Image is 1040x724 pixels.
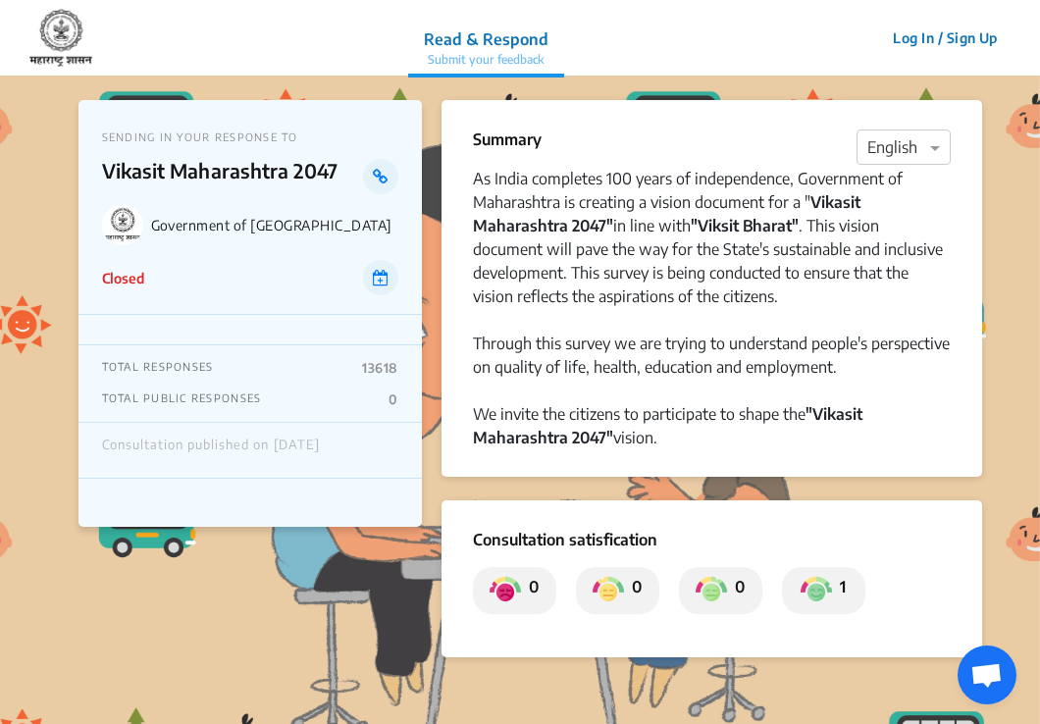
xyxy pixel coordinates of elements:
[424,27,548,51] p: Read & Respond
[424,51,548,69] p: Submit your feedback
[473,528,951,551] p: Consultation satisfication
[958,646,1016,704] a: Open chat
[727,575,745,606] p: 0
[801,575,832,606] img: private_satisfied.png
[696,575,727,606] img: private_somewhat_satisfied.png
[102,438,320,463] div: Consultation published on [DATE]
[521,575,539,606] p: 0
[102,204,143,245] img: Government of Maharashtra logo
[473,167,951,308] div: As India completes 100 years of independence, Government of Maharashtra is creating a vision docu...
[880,23,1011,53] button: Log In / Sign Up
[473,192,860,235] strong: Vikasit Maharashtra 2047"
[473,128,542,151] p: Summary
[832,575,846,606] p: 1
[490,575,521,606] img: private_dissatisfied.png
[102,391,262,407] p: TOTAL PUBLIC RESPONSES
[29,9,92,68] img: 7907nfqetxyivg6ubhai9kg9bhzr
[102,159,364,194] p: Vikasit Maharashtra 2047
[691,216,799,235] strong: "Viksit Bharat"
[102,268,144,288] p: Closed
[473,404,862,447] strong: "Vikasit Maharashtra 2047"
[362,360,397,376] p: 13618
[473,332,951,379] div: Through this survey we are trying to understand people's perspective on quality of life, health, ...
[151,217,398,233] p: Government of [GEOGRAPHIC_DATA]
[102,360,214,376] p: TOTAL RESPONSES
[389,391,397,407] p: 0
[624,575,642,606] p: 0
[102,130,398,143] p: SENDING IN YOUR RESPONSE TO
[593,575,624,606] img: private_somewhat_dissatisfied.png
[473,402,951,449] div: We invite the citizens to participate to shape the vision.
